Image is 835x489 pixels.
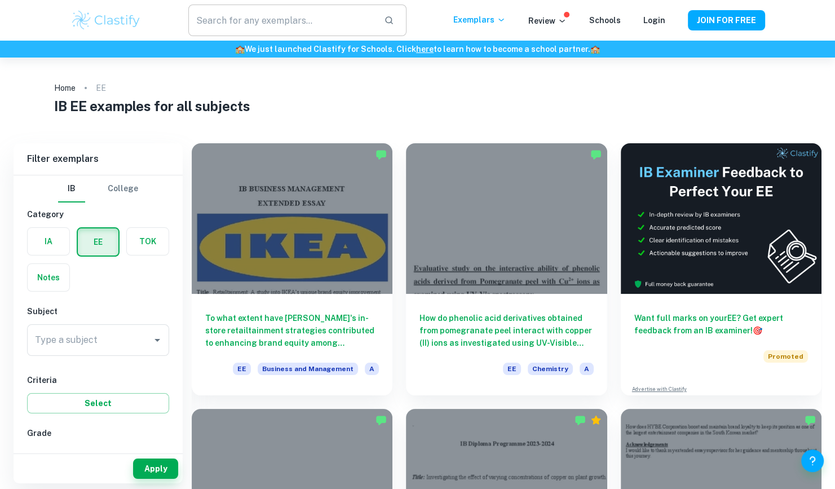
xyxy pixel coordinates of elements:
span: 🎯 [753,326,762,335]
button: JOIN FOR FREE [688,10,765,30]
button: Notes [28,264,69,291]
button: TOK [127,228,169,255]
span: A [365,363,379,375]
h6: Filter exemplars [14,143,183,175]
span: EE [233,363,251,375]
a: Schools [589,16,621,25]
h6: Subject [27,305,169,318]
button: EE [78,228,118,255]
button: Open [149,332,165,348]
img: Marked [375,415,387,426]
span: 🏫 [590,45,600,54]
input: Search for any exemplars... [188,5,374,36]
img: Marked [805,415,816,426]
button: Help and Feedback [801,450,824,472]
img: Clastify logo [70,9,142,32]
p: EE [96,82,106,94]
button: College [108,175,138,202]
div: Filter type choice [58,175,138,202]
span: Promoted [763,350,808,363]
h6: We just launched Clastify for Schools. Click to learn how to become a school partner. [2,43,833,55]
h6: Want full marks on your EE ? Get expert feedback from an IB examiner! [634,312,808,337]
img: Marked [590,149,602,160]
h6: Criteria [27,374,169,386]
h1: IB EE examples for all subjects [54,96,781,116]
img: Marked [575,415,586,426]
button: Select [27,393,169,413]
button: IB [58,175,85,202]
img: Marked [375,149,387,160]
button: IA [28,228,69,255]
a: Want full marks on yourEE? Get expert feedback from an IB examiner!PromotedAdvertise with Clastify [621,143,821,395]
h6: How do phenolic acid derivatives obtained from pomegranate peel interact with copper (II) ions as... [419,312,593,349]
div: Premium [590,415,602,426]
span: 🏫 [235,45,245,54]
span: A [580,363,594,375]
a: here [416,45,434,54]
button: Apply [133,459,178,479]
a: How do phenolic acid derivatives obtained from pomegranate peel interact with copper (II) ions as... [406,143,607,395]
span: EE [503,363,521,375]
img: Thumbnail [621,143,821,294]
p: Exemplars [453,14,506,26]
a: Login [643,16,665,25]
h6: Grade [27,427,169,439]
span: Business and Management [258,363,358,375]
span: Chemistry [528,363,573,375]
p: Review [528,15,567,27]
h6: Category [27,208,169,221]
a: Advertise with Clastify [632,385,687,393]
a: Home [54,80,76,96]
a: To what extent have [PERSON_NAME]'s in-store retailtainment strategies contributed to enhancing b... [192,143,392,395]
h6: To what extent have [PERSON_NAME]'s in-store retailtainment strategies contributed to enhancing b... [205,312,379,349]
